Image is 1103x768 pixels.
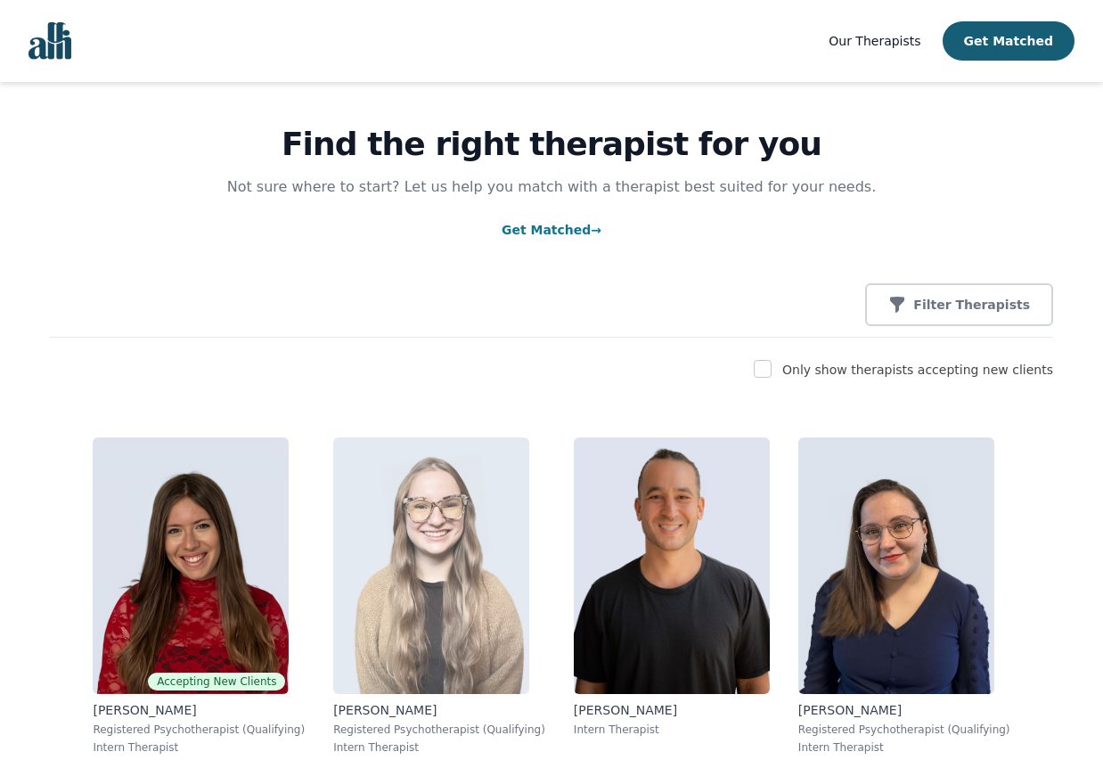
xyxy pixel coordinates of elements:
span: Accepting New Clients [148,673,285,690]
p: Registered Psychotherapist (Qualifying) [93,723,305,737]
p: Intern Therapist [333,740,545,755]
img: Vanessa_McCulloch [798,437,994,694]
p: [PERSON_NAME] [93,701,305,719]
p: [PERSON_NAME] [333,701,545,719]
p: Not sure where to start? Let us help you match with a therapist best suited for your needs. [209,176,894,198]
img: Faith_Woodley [333,437,529,694]
p: Registered Psychotherapist (Qualifying) [798,723,1010,737]
img: alli logo [29,22,71,60]
p: Intern Therapist [798,740,1010,755]
button: Get Matched [943,21,1074,61]
a: Get Matched [502,223,601,237]
label: Only show therapists accepting new clients [782,363,1053,377]
button: Filter Therapists [865,283,1053,326]
p: Intern Therapist [93,740,305,755]
span: Our Therapists [829,34,920,48]
h1: Find the right therapist for you [50,127,1053,162]
p: Filter Therapists [913,296,1030,314]
img: Kavon_Banejad [574,437,770,694]
span: → [591,223,601,237]
p: Intern Therapist [574,723,770,737]
p: Registered Psychotherapist (Qualifying) [333,723,545,737]
a: Our Therapists [829,30,920,52]
img: Alisha_Levine [93,437,289,694]
p: [PERSON_NAME] [798,701,1010,719]
p: [PERSON_NAME] [574,701,770,719]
